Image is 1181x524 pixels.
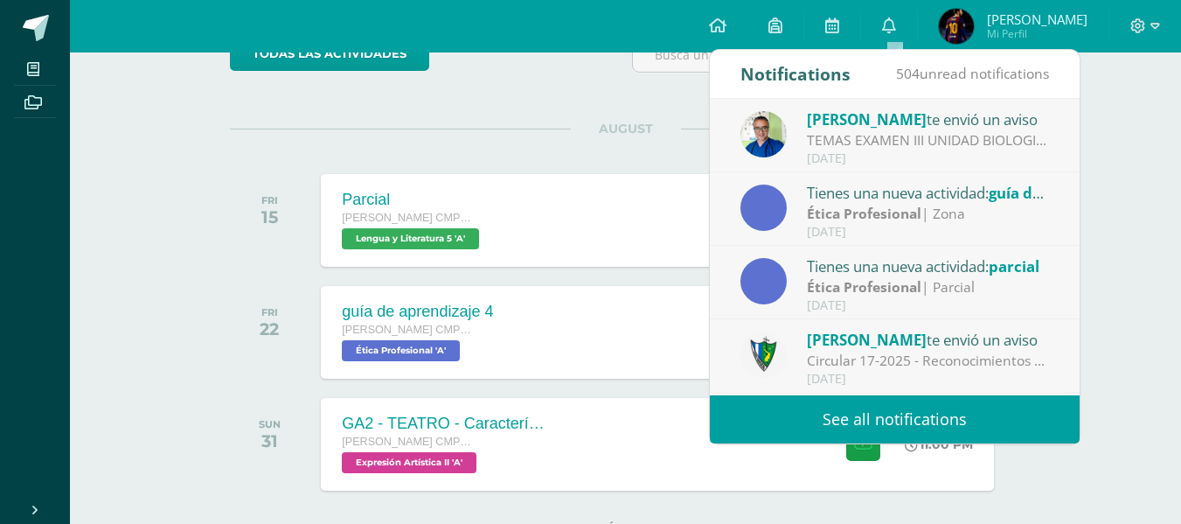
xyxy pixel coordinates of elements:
[807,351,1050,371] div: Circular 17-2025 - Reconocimientos a la LXXVI Promoción - Evaluaciones de Unidad: Estimados padre...
[342,436,473,448] span: [PERSON_NAME] CMP Bachillerato en CCLL con Orientación en Computación
[261,206,278,227] div: 15
[896,64,920,83] span: 504
[807,277,1050,297] div: | Parcial
[989,256,1039,276] span: parcial
[261,194,278,206] div: FRI
[939,9,974,44] img: 1e26687f261d44f246eaf5750538126e.png
[260,306,279,318] div: FRI
[807,109,927,129] span: [PERSON_NAME]
[710,395,1080,444] a: See all notifications
[342,324,473,336] span: [PERSON_NAME] CMP Bachillerato en CCLL con Orientación en Computación
[807,372,1050,387] div: [DATE]
[807,277,921,297] strong: Ética Profesional
[807,204,1050,224] div: | Zona
[230,37,429,71] a: todas las Actividades
[896,64,1049,83] span: unread notifications
[807,298,1050,313] div: [DATE]
[342,228,479,249] span: Lengua y Literatura 5 'A'
[259,418,281,430] div: SUN
[342,415,552,433] div: GA2 - TEATRO - Características y elementos del teatro
[342,452,476,473] span: Expresión Artística II 'A'
[987,26,1087,41] span: Mi Perfil
[807,225,1050,240] div: [DATE]
[342,340,460,361] span: Ética Profesional 'A'
[740,111,787,157] img: 692ded2a22070436d299c26f70cfa591.png
[740,50,851,98] div: Notifications
[807,151,1050,166] div: [DATE]
[342,212,473,224] span: [PERSON_NAME] CMP Bachillerato en CCLL con Orientación en Computación
[259,430,281,451] div: 31
[807,181,1050,204] div: Tienes una nueva actividad:
[989,183,1143,203] span: guía de aprendizaje 4
[260,318,279,339] div: 22
[807,330,927,350] span: [PERSON_NAME]
[342,191,483,209] div: Parcial
[571,121,681,136] span: AUGUST
[987,10,1087,28] span: [PERSON_NAME]
[633,38,1020,72] input: Busca una actividad próxima aquí...
[740,332,787,378] img: 9f174a157161b4ddbe12118a61fed988.png
[807,204,921,223] strong: Ética Profesional
[807,328,1050,351] div: te envió un aviso
[807,108,1050,130] div: te envió un aviso
[807,130,1050,150] div: TEMAS EXAMEN III UNIDAD BIOLOGIA: TEMAS: - REINO PLANTAE, clasificación (Incluyendo partes de la ...
[342,303,493,321] div: guía de aprendizaje 4
[807,255,1050,277] div: Tienes una nueva actividad:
